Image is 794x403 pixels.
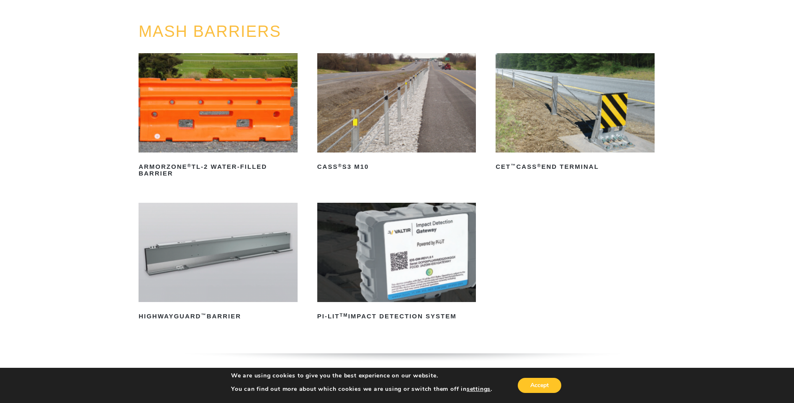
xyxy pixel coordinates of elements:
p: We are using cookies to give you the best experience on our website. [231,372,492,380]
sup: ® [537,163,541,168]
h2: CET CASS End Terminal [496,160,655,173]
p: You can find out more about which cookies we are using or switch them off in . [231,385,492,393]
button: settings [467,385,491,393]
a: ArmorZone®TL-2 Water-Filled Barrier [139,53,298,180]
sup: ™ [511,163,516,168]
h2: CASS S3 M10 [317,160,476,173]
button: Accept [518,378,561,393]
sup: TM [339,313,348,318]
a: MASH BARRIERS [139,23,281,40]
h2: PI-LIT Impact Detection System [317,310,476,323]
h2: HighwayGuard Barrier [139,310,298,323]
a: CET™CASS®End Terminal [496,53,655,173]
sup: ® [338,163,342,168]
sup: ® [187,163,191,168]
h2: ArmorZone TL-2 Water-Filled Barrier [139,160,298,180]
a: CASS®S3 M10 [317,53,476,173]
a: HighwayGuard™Barrier [139,203,298,323]
a: PI-LITTMImpact Detection System [317,203,476,323]
sup: ™ [201,313,206,318]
